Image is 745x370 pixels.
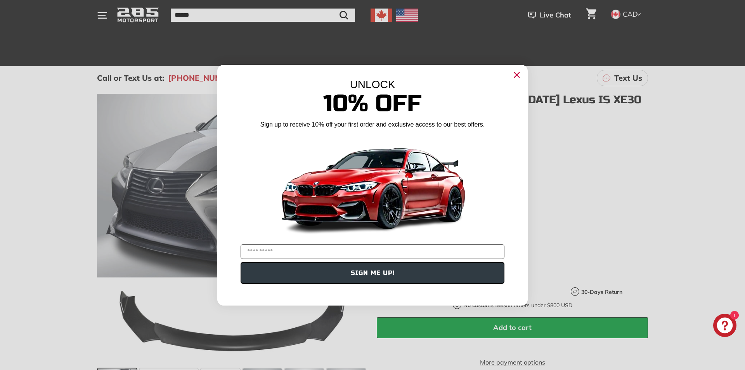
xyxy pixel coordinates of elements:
[511,69,523,81] button: Close dialog
[350,78,395,90] span: UNLOCK
[260,121,485,128] span: Sign up to receive 10% off your first order and exclusive access to our best offers.
[241,262,504,284] button: SIGN ME UP!
[241,244,504,259] input: YOUR EMAIL
[275,132,470,241] img: Banner showing BMW 4 Series Body kit
[711,314,739,339] inbox-online-store-chat: Shopify online store chat
[323,89,422,118] span: 10% Off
